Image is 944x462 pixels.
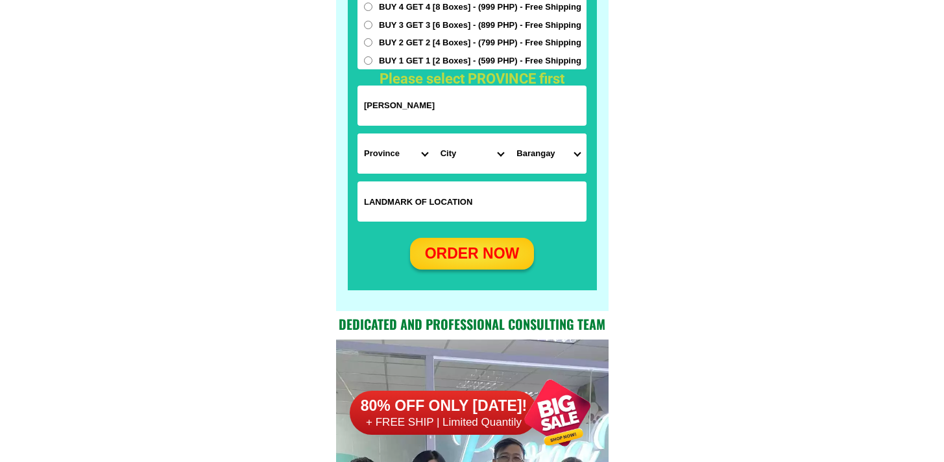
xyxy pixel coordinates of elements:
[348,68,595,89] h1: Please select PROVINCE first
[357,86,587,126] input: Input address
[434,133,511,174] select: Select district
[357,181,587,222] input: Input LANDMARKOFLOCATION
[364,21,372,29] input: BUY 3 GET 3 [6 Boxes] - (899 PHP) - Free Shipping
[336,314,609,334] h2: Dedicated and professional consulting team
[379,19,581,32] span: BUY 3 GET 3 [6 Boxes] - (899 PHP) - Free Shipping
[349,415,538,430] h6: + FREE SHIP | Limited Quantily
[379,1,581,14] span: BUY 4 GET 4 [8 Boxes] - (999 PHP) - Free Shipping
[409,242,534,265] div: ORDER NOW
[364,3,372,11] input: BUY 4 GET 4 [8 Boxes] - (999 PHP) - Free Shipping
[379,54,581,67] span: BUY 1 GET 1 [2 Boxes] - (599 PHP) - Free Shipping
[349,396,538,415] h6: 80% OFF ONLY [DATE]!
[510,133,587,174] select: Select commune
[364,56,372,65] input: BUY 1 GET 1 [2 Boxes] - (599 PHP) - Free Shipping
[379,36,581,49] span: BUY 2 GET 2 [4 Boxes] - (799 PHP) - Free Shipping
[357,133,434,174] select: Select province
[364,38,372,47] input: BUY 2 GET 2 [4 Boxes] - (799 PHP) - Free Shipping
